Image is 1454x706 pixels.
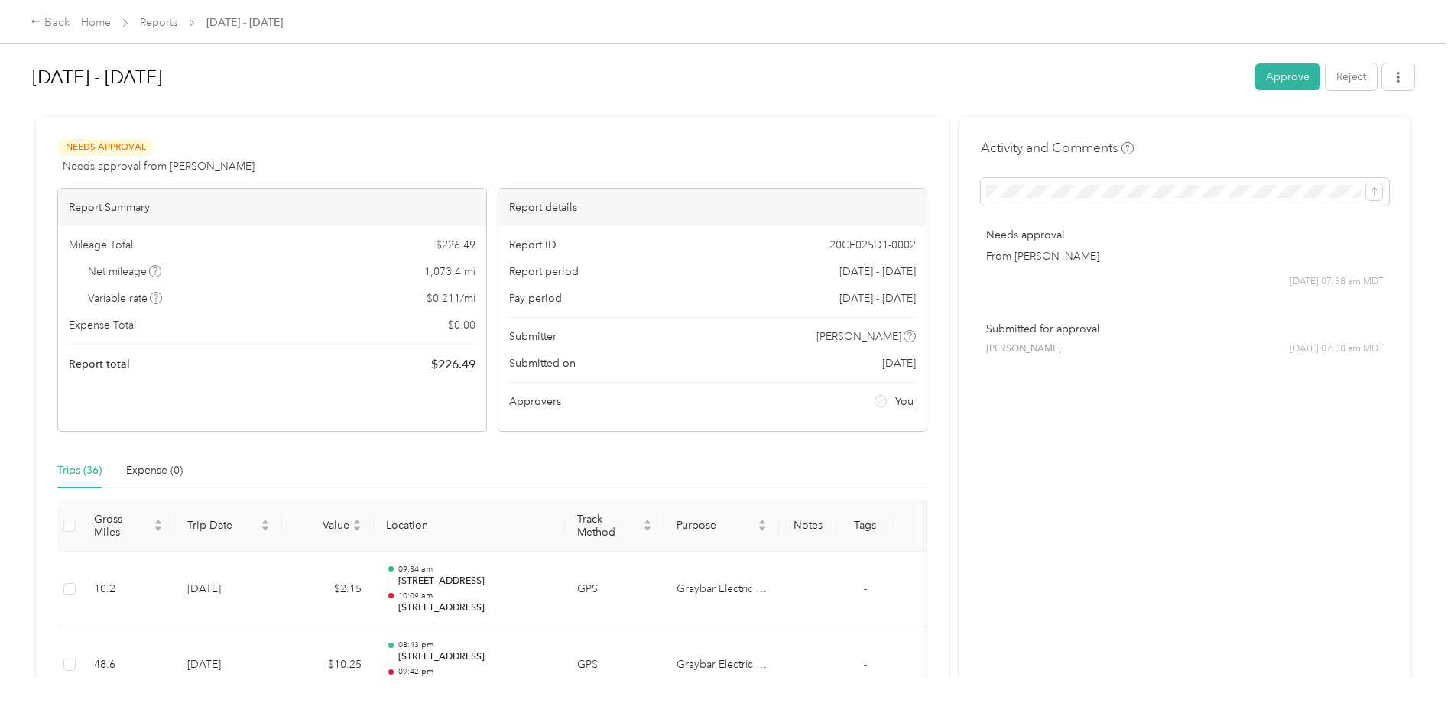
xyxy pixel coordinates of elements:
p: 09:42 pm [398,666,553,677]
td: [DATE] [175,552,282,628]
span: Value [294,519,349,532]
span: $ 0.00 [448,317,475,333]
span: Pay period [509,290,562,306]
td: [DATE] [175,627,282,704]
span: Go to pay period [839,290,916,306]
p: [STREET_ADDRESS] [398,601,553,615]
span: caret-down [261,524,270,533]
span: 1,073.4 mi [424,264,475,280]
td: 10.2 [82,552,175,628]
span: Purpose [677,519,755,532]
span: Needs approval from [PERSON_NAME] [63,158,255,174]
div: Expense (0) [126,462,183,479]
span: [DATE] - [DATE] [839,264,916,280]
span: Report total [69,356,130,372]
span: Variable rate [88,290,163,306]
span: - [864,582,867,595]
p: 08:43 pm [398,640,553,650]
span: Report ID [509,237,557,253]
span: caret-up [758,517,767,526]
span: 20CF025D1-0002 [829,237,916,253]
h4: Activity and Comments [981,138,1134,157]
span: Trip Date [187,519,258,532]
span: Needs Approval [57,138,154,156]
span: $ 0.211 / mi [427,290,475,306]
span: caret-up [154,517,163,526]
p: [STREET_ADDRESS] [398,677,553,691]
span: Net mileage [88,264,162,280]
span: Expense Total [69,317,136,333]
span: Submitted on [509,355,576,371]
a: Home [81,16,111,29]
td: Graybar Electric Company, Inc [664,552,779,628]
span: [PERSON_NAME] [816,329,901,345]
span: caret-up [643,517,652,526]
span: $ 226.49 [431,355,475,374]
span: [PERSON_NAME] [986,342,1061,356]
span: caret-down [154,524,163,533]
span: Submitter [509,329,557,345]
div: Back [31,14,70,32]
span: [DATE] - [DATE] [206,15,283,31]
td: $10.25 [282,627,374,704]
span: You [895,393,914,410]
span: caret-down [758,524,767,533]
span: Report period [509,264,579,280]
a: Reports [140,16,177,29]
span: [DATE] 07:38 am MDT [1290,342,1384,356]
p: Submitted for approval [986,321,1384,337]
iframe: Everlance-gr Chat Button Frame [1368,620,1454,706]
p: [STREET_ADDRESS] [398,575,553,588]
p: Needs approval [986,227,1384,243]
span: Gross Miles [94,513,151,539]
th: Purpose [664,500,779,552]
p: From [PERSON_NAME] [986,248,1384,264]
th: Location [374,500,565,552]
th: Value [282,500,374,552]
th: Gross Miles [82,500,175,552]
th: Trip Date [175,500,282,552]
span: Mileage Total [69,237,133,253]
td: 48.6 [82,627,175,704]
td: GPS [565,627,664,704]
p: 09:34 am [398,564,553,575]
div: Report details [498,189,927,226]
th: Tags [836,500,894,552]
td: GPS [565,552,664,628]
button: Reject [1326,63,1377,90]
span: caret-up [352,517,362,526]
span: caret-down [352,524,362,533]
span: caret-up [261,517,270,526]
th: Notes [779,500,836,552]
button: Approve [1255,63,1320,90]
span: Track Method [577,513,640,539]
p: [STREET_ADDRESS] [398,650,553,664]
div: Report Summary [58,189,486,226]
span: - [864,658,867,671]
td: Graybar Electric Company, Inc [664,627,779,704]
span: [DATE] [882,355,916,371]
td: $2.15 [282,552,374,628]
span: [DATE] 07:38 am MDT [1290,275,1384,289]
div: Trips (36) [57,462,102,479]
h1: Sep 1 - 30, 2025 [32,59,1245,96]
span: $ 226.49 [436,237,475,253]
th: Track Method [565,500,664,552]
span: caret-down [643,524,652,533]
p: 10:09 am [398,591,553,601]
span: Approvers [509,393,561,410]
